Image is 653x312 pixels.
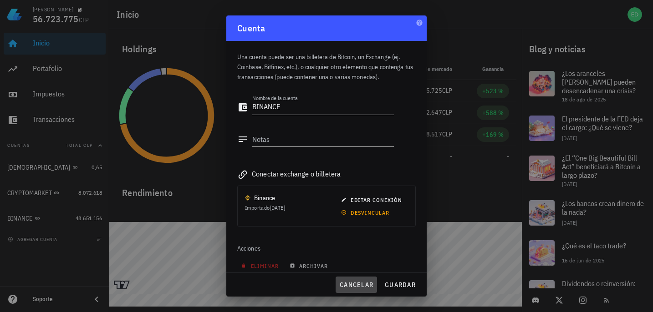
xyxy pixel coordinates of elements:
[381,277,419,293] button: guardar
[337,206,395,219] button: desvincular
[252,95,298,101] label: Nombre de la cuenta
[237,259,285,272] button: eliminar
[286,259,334,272] button: archivar
[245,195,250,201] img: 270.png
[337,193,408,206] button: editar conexión
[237,41,416,87] div: Una cuenta puede ser una billetera de Bitcoin, un Exchange (ej. Coinbase, Bitfinex, etc.), o cual...
[226,15,427,41] div: Cuenta
[291,262,328,269] span: archivar
[343,196,402,203] span: editar conexión
[339,281,373,289] span: cancelar
[384,281,416,289] span: guardar
[343,209,389,216] span: desvincular
[270,204,285,211] span: [DATE]
[254,193,275,202] div: Binance
[237,237,416,259] div: Acciones
[245,204,285,211] span: Importado
[237,167,416,180] div: Conectar exchange o billetera
[336,277,377,293] button: cancelar
[243,262,279,269] span: eliminar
